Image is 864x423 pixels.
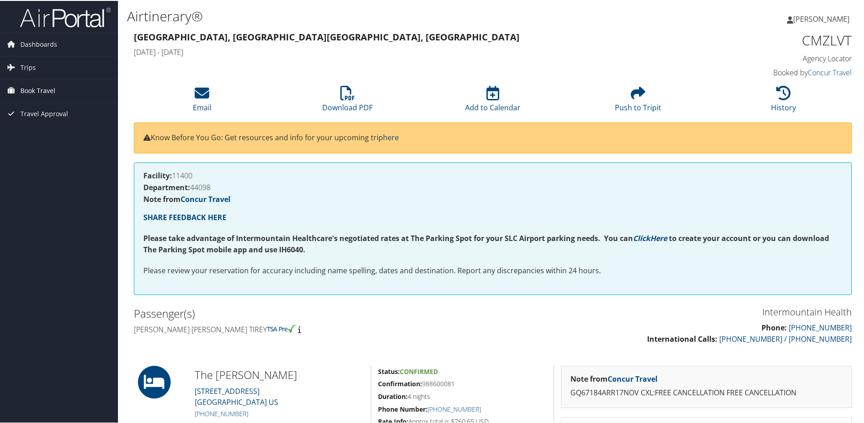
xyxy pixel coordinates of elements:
[682,67,852,77] h4: Booked by
[570,373,658,383] strong: Note from
[20,102,68,124] span: Travel Approval
[793,13,849,23] span: [PERSON_NAME]
[400,366,438,375] span: Confirmed
[143,211,226,221] a: SHARE FEEDBACK HERE
[378,379,547,388] h5: 988600081
[127,6,615,25] h1: Airtinerary®
[143,171,842,178] h4: 11400
[500,305,852,318] h3: Intermountain Health
[761,322,787,332] strong: Phone:
[427,404,481,413] a: [PHONE_NUMBER]
[633,232,650,242] a: Click
[682,53,852,63] h4: Agency Locator
[143,232,633,242] strong: Please take advantage of Intermountain Healthcare's negotiated rates at The Parking Spot for your...
[20,32,57,55] span: Dashboards
[143,182,190,192] strong: Department:
[570,386,842,398] p: GQ67184ARR17NOV CXL:FREE CANCELLATION FREE CANCELLATION
[719,333,852,343] a: [PHONE_NUMBER] / [PHONE_NUMBER]
[143,193,231,203] strong: Note from
[647,333,717,343] strong: International Calls:
[195,366,364,382] h2: The [PERSON_NAME]
[378,391,407,400] strong: Duration:
[134,30,520,42] strong: [GEOGRAPHIC_DATA], [GEOGRAPHIC_DATA] [GEOGRAPHIC_DATA], [GEOGRAPHIC_DATA]
[378,391,547,400] h5: 4 nights
[143,170,172,180] strong: Facility:
[181,193,231,203] a: Concur Travel
[143,131,842,143] p: Know Before You Go: Get resources and info for your upcoming trip
[20,55,36,78] span: Trips
[465,90,520,112] a: Add to Calendar
[383,132,399,142] a: here
[143,183,842,190] h4: 44098
[787,5,859,32] a: [PERSON_NAME]
[193,90,211,112] a: Email
[195,385,278,406] a: [STREET_ADDRESS][GEOGRAPHIC_DATA] US
[608,373,658,383] a: Concur Travel
[650,232,667,242] a: Here
[771,90,796,112] a: History
[20,6,111,27] img: airportal-logo.png
[195,408,248,417] a: [PHONE_NUMBER]
[378,404,427,413] strong: Phone Number:
[789,322,852,332] a: [PHONE_NUMBER]
[808,67,852,77] a: Concur Travel
[378,379,422,387] strong: Confirmation:
[378,366,400,375] strong: Status:
[134,46,669,56] h4: [DATE] - [DATE]
[134,305,486,320] h2: Passenger(s)
[267,324,296,332] img: tsa-precheck.png
[682,30,852,49] h1: CMZLVT
[322,90,373,112] a: Download PDF
[20,79,55,101] span: Book Travel
[143,264,842,276] p: Please review your reservation for accuracy including name spelling, dates and destination. Repor...
[615,90,661,112] a: Push to Tripit
[134,324,486,334] h4: [PERSON_NAME] [PERSON_NAME] Tirey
